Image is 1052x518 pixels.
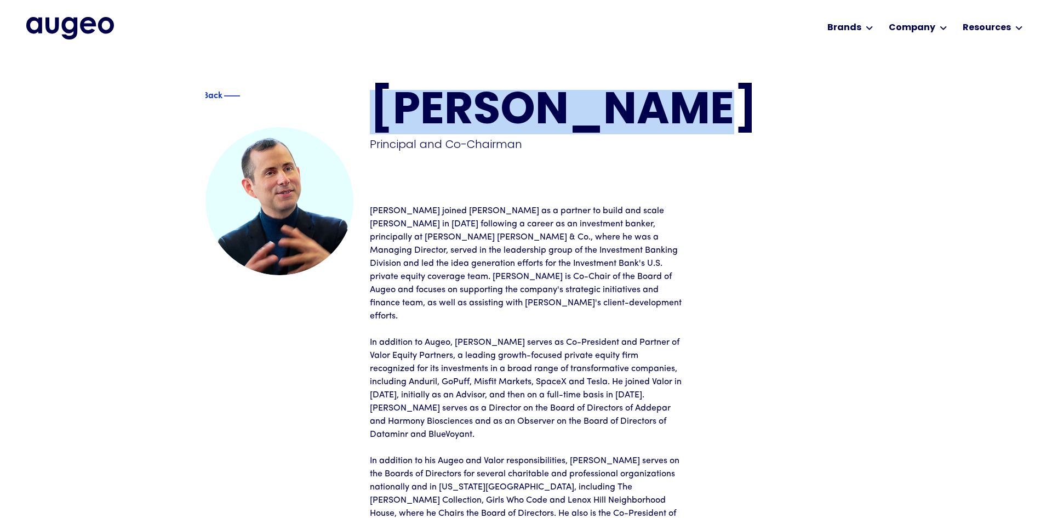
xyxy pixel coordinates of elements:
[205,90,252,101] a: Blue text arrowBackBlue decorative line
[370,441,682,454] p: ‍
[224,89,240,103] img: Blue decorative line
[370,323,682,336] p: ‍
[370,204,682,323] p: [PERSON_NAME] joined [PERSON_NAME] as a partner to build and scale [PERSON_NAME] in [DATE] follow...
[889,21,935,35] div: Company
[26,17,114,39] img: Augeo's full logo in midnight blue.
[370,90,847,134] h1: [PERSON_NAME]
[370,136,685,152] div: Principal and Co-Chairman
[827,21,861,35] div: Brands
[370,336,682,441] p: In addition to Augeo, [PERSON_NAME] serves as Co-President and Partner of Valor Equity Partners, ...
[203,88,222,101] div: Back
[26,17,114,39] a: home
[963,21,1011,35] div: Resources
